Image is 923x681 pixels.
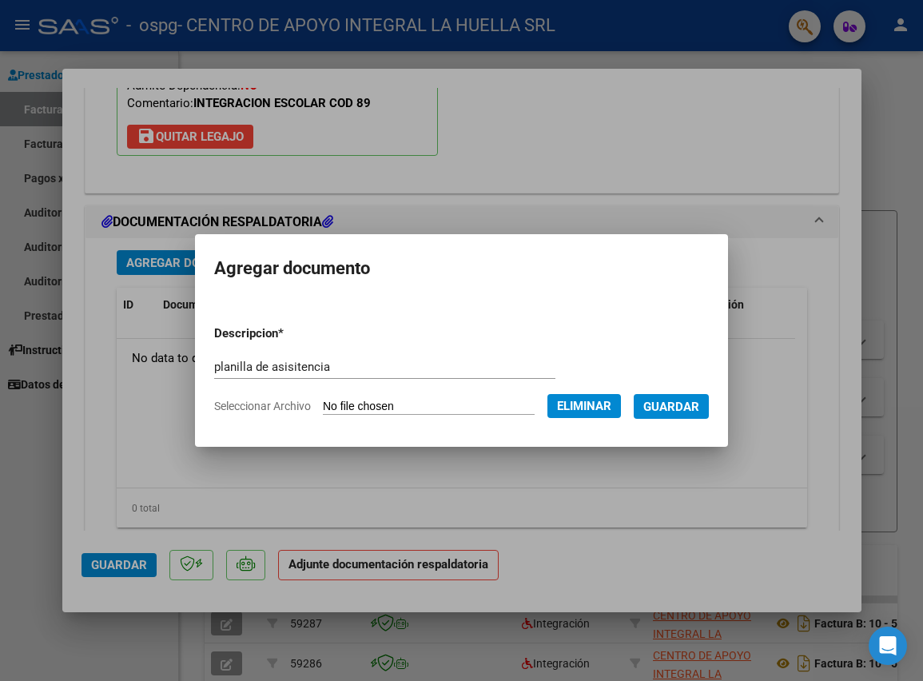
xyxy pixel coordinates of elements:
[214,400,311,412] span: Seleccionar Archivo
[634,394,709,419] button: Guardar
[557,399,611,413] span: Eliminar
[214,253,709,284] h2: Agregar documento
[643,400,699,414] span: Guardar
[547,394,621,418] button: Eliminar
[869,627,907,665] div: Open Intercom Messenger
[214,325,363,343] p: Descripcion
